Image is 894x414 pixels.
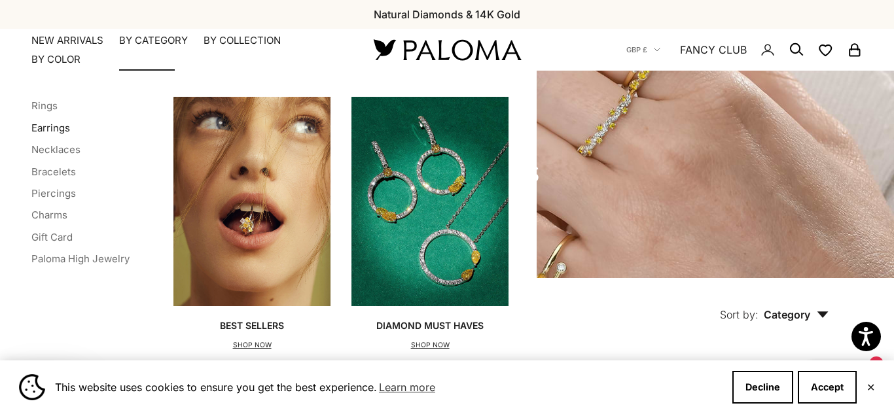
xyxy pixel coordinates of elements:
[173,97,331,351] a: Best SellersSHOP NOW
[867,383,875,391] button: Close
[720,308,759,321] span: Sort by:
[377,377,437,397] a: Learn more
[680,41,747,58] a: FANCY CLUB
[351,97,509,351] a: Diamond Must HavesSHOP NOW
[31,209,67,221] a: Charms
[690,278,859,333] button: Sort by: Category
[732,371,793,404] button: Decline
[376,319,484,332] p: Diamond Must Haves
[119,34,188,47] summary: By Category
[31,53,80,66] summary: By Color
[31,165,76,178] a: Bracelets
[31,143,80,156] a: Necklaces
[626,44,660,56] button: GBP £
[376,339,484,352] p: SHOP NOW
[626,29,863,71] nav: Secondary navigation
[798,371,857,404] button: Accept
[764,308,829,321] span: Category
[204,34,281,47] summary: By Collection
[220,319,284,332] p: Best Sellers
[31,99,58,112] a: Rings
[31,231,73,243] a: Gift Card
[626,44,647,56] span: GBP £
[55,377,722,397] span: This website uses cookies to ensure you get the best experience.
[31,187,76,199] a: Piercings
[31,252,130,265] a: Paloma High Jewelry
[31,34,103,47] a: NEW ARRIVALS
[19,374,45,400] img: Cookie banner
[220,339,284,352] p: SHOP NOW
[31,122,70,134] a: Earrings
[374,6,520,23] p: Natural Diamonds & 14K Gold
[31,34,342,66] nav: Primary navigation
